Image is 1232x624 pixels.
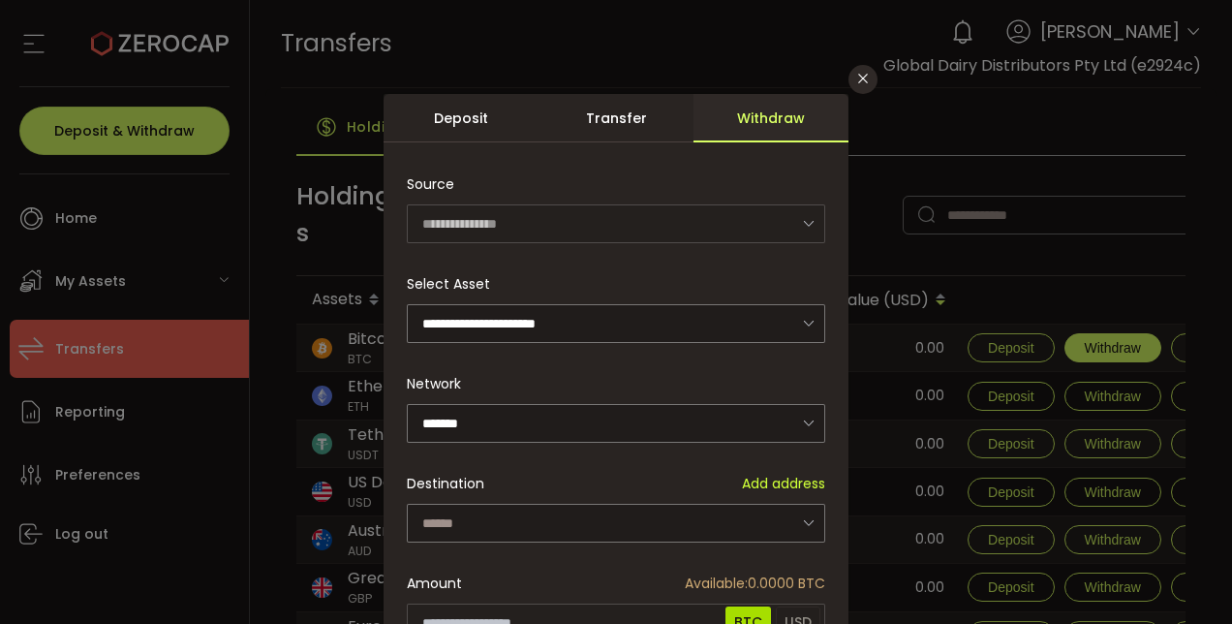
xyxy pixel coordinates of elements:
span: Amount [407,574,462,594]
span: Add address [742,474,825,494]
span: 0.0000 BTC [685,574,825,594]
iframe: Chat Widget [1135,531,1232,624]
span: Available: [685,574,748,593]
div: Withdraw [693,94,848,142]
label: Select Asset [407,274,502,294]
button: Close [848,65,878,94]
div: Deposit [384,94,539,142]
span: Destination [407,474,484,493]
span: Source [407,165,454,203]
div: Transfer [539,94,693,142]
label: Network [407,374,473,393]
